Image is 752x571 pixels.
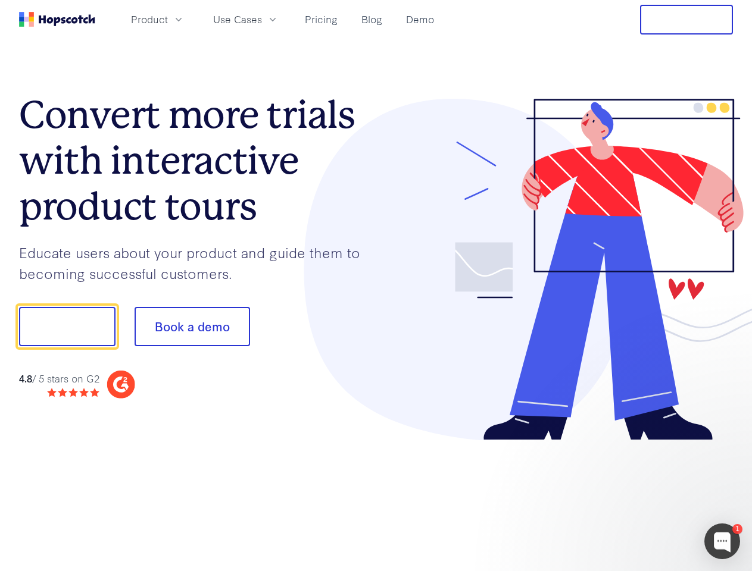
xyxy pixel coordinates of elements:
p: Educate users about your product and guide them to becoming successful customers. [19,242,376,283]
h1: Convert more trials with interactive product tours [19,92,376,229]
span: Product [131,12,168,27]
button: Use Cases [206,10,286,29]
div: 1 [732,524,742,534]
a: Demo [401,10,439,29]
a: Home [19,12,95,27]
span: Use Cases [213,12,262,27]
strong: 4.8 [19,371,32,385]
button: Book a demo [135,307,250,346]
button: Show me! [19,307,116,346]
div: / 5 stars on G2 [19,371,99,386]
button: Free Trial [640,5,733,34]
a: Pricing [300,10,342,29]
button: Product [124,10,192,29]
a: Blog [357,10,387,29]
